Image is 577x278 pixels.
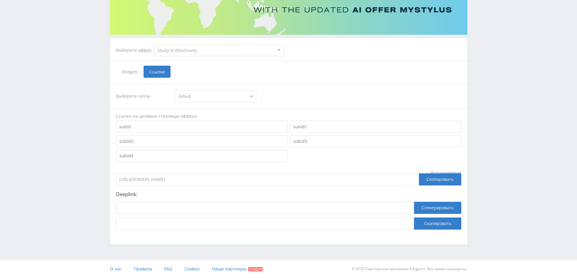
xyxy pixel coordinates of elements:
[248,267,263,271] span: Скидки
[419,173,461,185] div: Скопировать
[110,266,122,272] span: О нас
[144,66,171,78] span: Ссылки
[116,66,144,78] span: Widgets
[212,260,263,278] a: Наши партнеры Скидки
[184,266,200,272] span: Cookies
[290,121,461,133] input: subid1
[110,260,122,278] a: О нас
[212,266,246,272] span: Наши партнеры
[414,217,461,230] button: Скопировать
[291,260,467,278] div: © 2025 Партнёрская программа Edugram. Все права защищены.
[134,260,152,278] a: Правила
[116,121,287,133] input: subid
[116,90,169,102] div: Выберите поток
[116,113,461,119] div: Ссылки на целевые страницы оффера.
[116,48,154,53] div: Выберите оффер
[414,202,461,214] button: Сгенерировать
[164,260,172,278] a: FAQ
[116,150,287,162] input: subid4
[116,191,461,197] p: Deeplink:
[116,135,287,147] input: subid2
[430,170,461,176] span: Установлено
[178,90,247,102] span: default
[290,135,461,147] input: subid3
[134,266,152,272] span: Правила
[184,260,200,278] a: Cookies
[164,266,172,272] span: FAQ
